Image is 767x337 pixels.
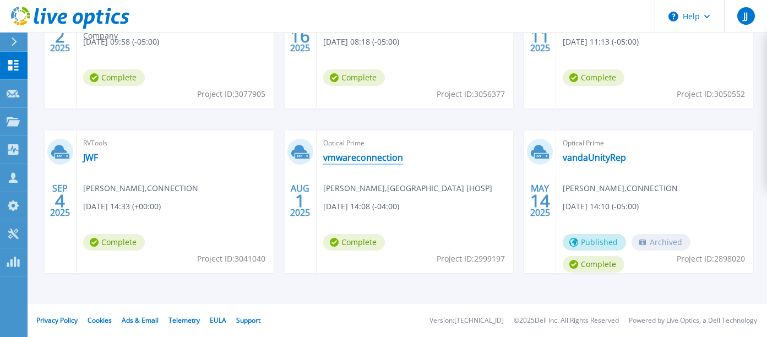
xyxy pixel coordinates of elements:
a: JWF [83,152,98,163]
span: 16 [290,31,310,41]
a: vmwareconnection [323,152,403,163]
span: Archived [632,234,690,251]
span: Complete [563,69,624,86]
div: SEP 2025 [530,16,551,56]
span: 1 [295,196,305,205]
span: [DATE] 14:08 (-04:00) [323,200,399,213]
span: Complete [563,256,624,273]
a: Ads & Email [122,316,159,325]
span: Project ID: 3077905 [197,88,265,100]
span: Complete [83,234,145,251]
span: Project ID: 3056377 [437,88,505,100]
span: [PERSON_NAME] , CONNECTION [563,182,678,194]
span: 2 [55,31,65,41]
span: Complete [323,69,385,86]
span: 14 [530,196,550,205]
span: Optical Prime [563,137,747,149]
a: vandaUnityRep [563,152,626,163]
span: Project ID: 3041040 [197,253,265,265]
span: [DATE] 09:58 (-05:00) [83,36,159,48]
div: AUG 2025 [290,181,311,221]
div: SEP 2025 [50,181,70,221]
a: Support [236,316,260,325]
a: Cookies [88,316,112,325]
span: RVTools [83,137,267,149]
span: [PERSON_NAME] , CONNECTION [83,182,198,194]
div: MAY 2025 [530,181,551,221]
span: [DATE] 14:33 (+00:00) [83,200,161,213]
span: [DATE] 14:10 (-05:00) [563,200,639,213]
span: JJ [743,12,748,20]
div: SEP 2025 [290,16,311,56]
span: Optical Prime [323,137,507,149]
span: Project ID: 2898020 [677,253,745,265]
li: © 2025 Dell Inc. All Rights Reserved [514,317,619,324]
a: EULA [210,316,226,325]
span: [DATE] 08:18 (-05:00) [323,36,399,48]
span: Published [563,234,626,251]
span: Project ID: 2999197 [437,253,505,265]
div: OCT 2025 [50,16,70,56]
span: [DATE] 11:13 (-05:00) [563,36,639,48]
span: Complete [323,234,385,251]
span: 4 [55,196,65,205]
span: [PERSON_NAME] , [GEOGRAPHIC_DATA] [HOSP] [323,182,492,194]
span: Project ID: 3050552 [677,88,745,100]
span: 11 [530,31,550,41]
span: Complete [83,69,145,86]
li: Powered by Live Optics, a Dell Technology [629,317,757,324]
a: Telemetry [168,316,200,325]
li: Version: [TECHNICAL_ID] [429,317,504,324]
a: Privacy Policy [36,316,78,325]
